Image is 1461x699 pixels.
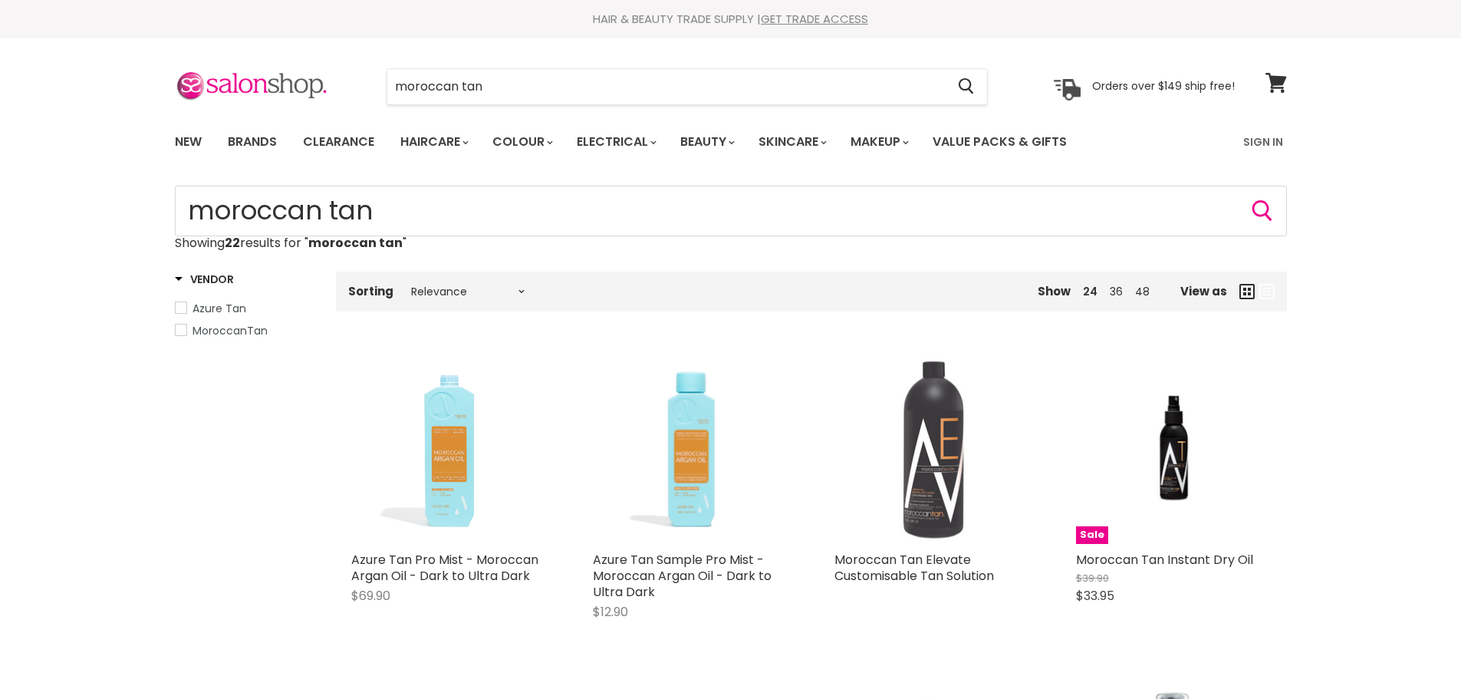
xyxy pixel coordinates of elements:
input: Search [175,186,1287,236]
strong: moroccan tan [308,234,403,252]
ul: Main menu [163,120,1157,164]
a: Moroccan Tan Instant Dry Oil [1076,551,1253,569]
h3: Vendor [175,272,234,287]
div: HAIR & BEAUTY TRADE SUPPLY | [156,12,1306,27]
img: Moroccan Tan Instant Dry Oil [1108,348,1239,544]
a: Electrical [565,126,666,158]
a: 24 [1083,284,1097,299]
a: New [163,126,213,158]
a: 36 [1110,284,1123,299]
span: $39.90 [1076,571,1109,585]
p: Showing results for " " [175,236,1287,250]
a: Moroccan Tan Instant Dry OilSale [1076,348,1272,544]
a: Moroccan Tan Elevate Customisable Tan Solution [834,551,994,585]
img: Azure Tan Pro Mist - Moroccan Argan Oil - Dark to Ultra Dark [351,348,547,544]
a: Haircare [389,126,478,158]
form: Product [387,68,988,105]
input: Search [387,69,946,104]
a: Azure Tan Sample Pro Mist - Moroccan Argan Oil - Dark to Ultra Dark [593,551,772,601]
img: Azure Tan Sample Pro Mist - Moroccan Argan Oil - Dark to Ultra Dark [593,348,788,544]
a: Value Packs & Gifts [921,126,1078,158]
a: GET TRADE ACCESS [761,11,868,27]
a: Sign In [1234,126,1292,158]
a: Makeup [839,126,918,158]
span: Show [1038,283,1071,299]
a: Moroccan Tan Elevate Customisable Tan Solution [834,348,1030,544]
label: Sorting [348,285,393,298]
button: Search [1250,199,1275,223]
form: Product [175,186,1287,236]
a: Beauty [669,126,744,158]
img: Moroccan Tan Elevate Customisable Tan Solution [846,348,1017,544]
a: Skincare [747,126,836,158]
p: Orders over $149 ship free! [1092,79,1235,93]
a: Azure Tan Pro Mist - Moroccan Argan Oil - Dark to Ultra Dark [351,551,538,585]
span: $69.90 [351,587,390,605]
button: Search [946,69,987,104]
span: View as [1180,285,1227,298]
span: MoroccanTan [192,323,268,338]
a: MoroccanTan [175,322,317,339]
a: 48 [1135,284,1150,299]
a: Clearance [291,126,386,158]
span: Azure Tan [192,301,246,316]
nav: Main [156,120,1306,164]
a: Brands [216,126,288,158]
span: $12.90 [593,603,628,621]
a: Azure Tan [175,300,317,317]
strong: 22 [225,234,240,252]
span: Sale [1076,526,1108,544]
span: $33.95 [1076,587,1114,605]
a: Colour [481,126,562,158]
